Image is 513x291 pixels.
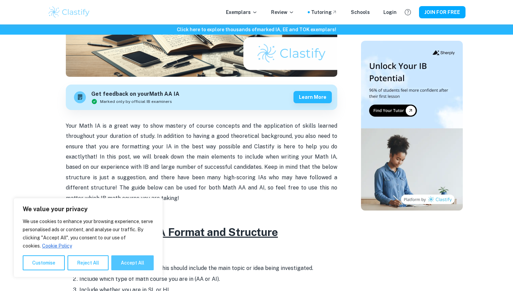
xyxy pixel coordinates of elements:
img: Clastify logo [47,5,91,19]
span: that! In this post, we will break down the main elements to include when writing your Math IA, ba... [66,153,337,201]
button: Help and Feedback [402,6,414,18]
u: Math IA Format and Structure [125,226,278,238]
p: We value your privacy [23,205,154,213]
li: Include which type of math course you are in (AA or AI). [79,274,337,285]
div: We value your privacy [14,198,163,277]
button: Learn more [293,91,332,103]
button: Customise [23,255,65,270]
a: Tutoring [311,8,337,16]
a: Get feedback on yourMath AA IAMarked only by official IB examinersLearn more [66,85,337,110]
a: Login [383,8,397,16]
button: Accept All [111,255,154,270]
p: We use cookies to enhance your browsing experience, serve personalised ads or content, and analys... [23,217,154,250]
h6: Get feedback on your Math AA IA [91,90,179,98]
img: Thumbnail [361,41,463,211]
button: JOIN FOR FREE [419,6,465,18]
button: Reject All [68,255,109,270]
h6: Click here to explore thousands of marked IA, EE and TOK exemplars ! [1,26,512,33]
li: Include the title of your paper. This should include the main topic or idea being investigated. [79,263,337,274]
span: Marked only by official IB examiners [100,98,172,105]
a: Cookie Policy [42,243,72,249]
a: Schools [351,8,370,16]
p: Your Math IA is a great way to show mastery of course concepts and the application of skills lear... [66,121,337,203]
p: Exemplars [226,8,258,16]
p: Review [271,8,294,16]
h3: Cover page: [66,251,337,263]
